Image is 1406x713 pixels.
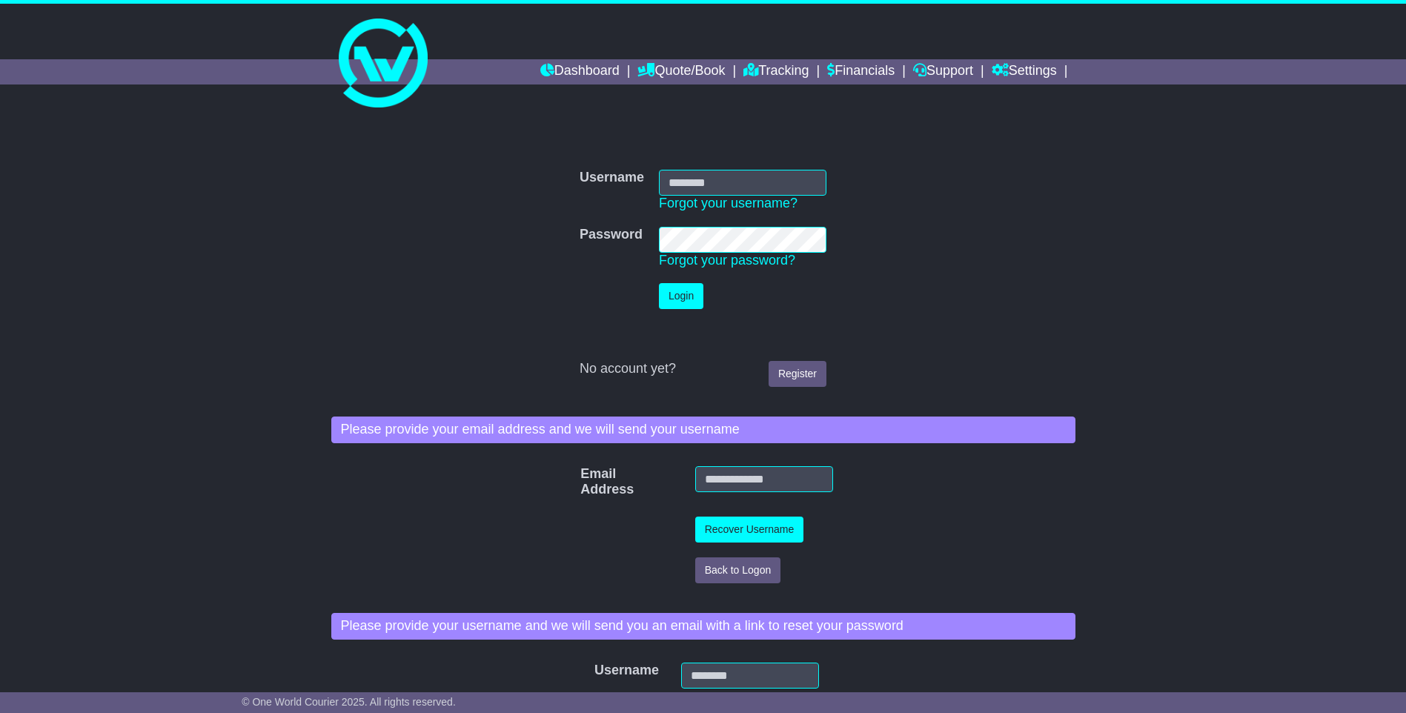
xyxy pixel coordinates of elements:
span: © One World Courier 2025. All rights reserved. [242,696,456,708]
a: Financials [827,59,895,84]
label: Username [580,170,644,186]
a: Quote/Book [637,59,725,84]
div: No account yet? [580,361,826,377]
label: Username [587,663,607,679]
a: Register [769,361,826,387]
div: Please provide your email address and we will send your username [331,417,1075,443]
a: Support [913,59,973,84]
a: Dashboard [540,59,620,84]
a: Forgot your username? [659,196,797,210]
a: Settings [992,59,1057,84]
a: Forgot your password? [659,253,795,268]
button: Back to Logon [695,557,781,583]
button: Recover Username [695,517,804,543]
a: Tracking [743,59,809,84]
label: Email Address [573,466,600,498]
label: Password [580,227,643,243]
div: Please provide your username and we will send you an email with a link to reset your password [331,613,1075,640]
button: Login [659,283,703,309]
